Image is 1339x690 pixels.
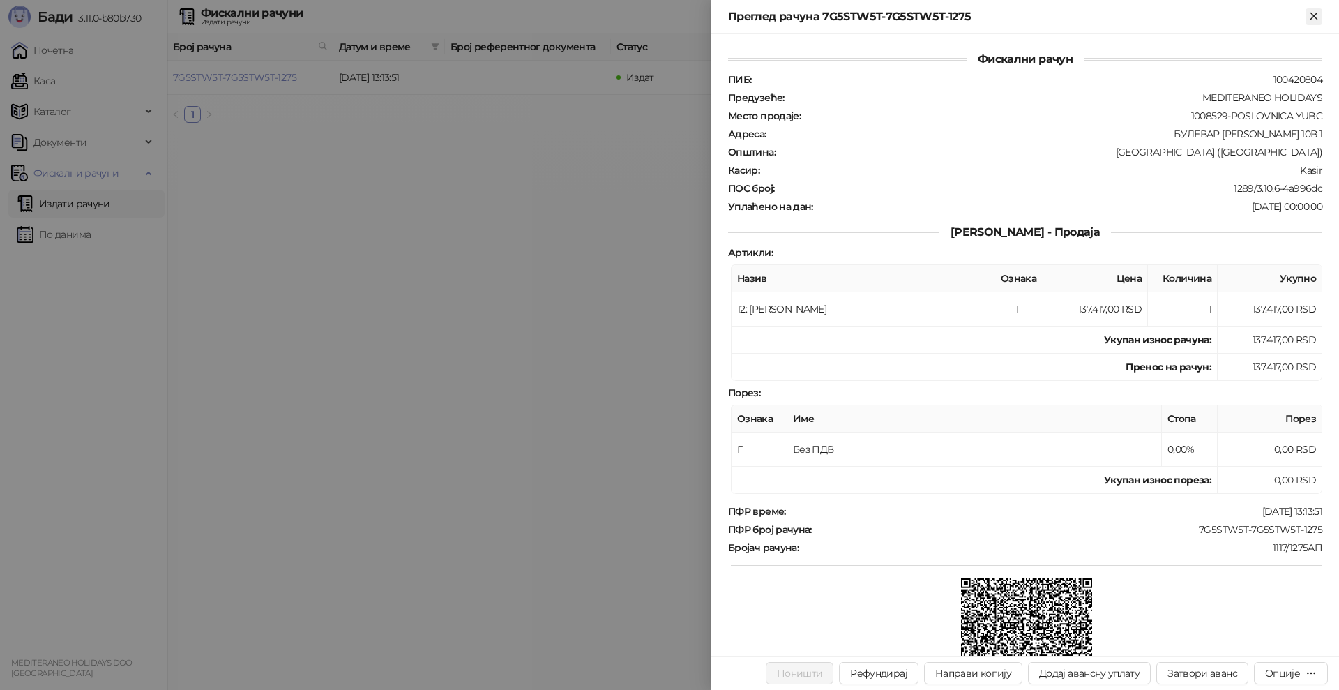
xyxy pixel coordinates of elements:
[839,662,918,684] button: Рефундирај
[732,433,787,467] td: Г
[1148,292,1218,327] td: 1
[728,8,1306,25] div: Преглед рачуна 7G5STW5T-7G5STW5T-1275
[728,146,776,158] strong: Општина :
[776,182,1324,195] div: 1289/3.10.6-4a996dc
[728,246,773,259] strong: Артикли :
[786,91,1324,104] div: MEDITERANEO HOLIDAYS
[1148,265,1218,292] th: Количина
[761,164,1324,177] div: Kasir
[728,164,759,177] strong: Касир :
[1306,8,1322,25] button: Close
[994,265,1043,292] th: Ознака
[787,433,1162,467] td: Без ПДВ
[728,128,766,140] strong: Адреса :
[924,662,1022,684] button: Направи копију
[1218,405,1322,433] th: Порез
[766,662,834,684] button: Поништи
[1265,667,1300,680] div: Опције
[728,200,813,213] strong: Уплаћено на дан :
[787,405,1162,433] th: Име
[800,541,1324,554] div: 1117/1275АП
[752,73,1324,86] div: 100420804
[1254,662,1328,684] button: Опције
[813,523,1324,536] div: 7G5STW5T-7G5STW5T-1275
[967,52,1084,66] span: Фискални рачун
[768,128,1324,140] div: БУЛЕВАР [PERSON_NAME] 10В 1
[1156,662,1248,684] button: Затвори аванс
[728,523,812,536] strong: ПФР број рачуна :
[777,146,1324,158] div: [GEOGRAPHIC_DATA] ([GEOGRAPHIC_DATA])
[1218,327,1322,354] td: 137.417,00 RSD
[728,541,799,554] strong: Бројач рачуна :
[728,110,801,122] strong: Место продаје :
[1218,354,1322,381] td: 137.417,00 RSD
[994,292,1043,327] td: Г
[728,91,785,104] strong: Предузеће :
[1104,333,1211,346] strong: Укупан износ рачуна :
[939,225,1111,239] span: [PERSON_NAME] - Продаја
[732,265,994,292] th: Назив
[1218,467,1322,494] td: 0,00 RSD
[1162,405,1218,433] th: Стопа
[1043,265,1148,292] th: Цена
[732,292,994,327] td: 12: [PERSON_NAME]
[732,405,787,433] th: Ознака
[935,667,1011,680] span: Направи копију
[787,505,1324,518] div: [DATE] 13:13:51
[815,200,1324,213] div: [DATE] 00:00:00
[1043,292,1148,327] td: 137.417,00 RSD
[728,505,786,518] strong: ПФР време :
[1218,292,1322,327] td: 137.417,00 RSD
[1126,361,1211,373] strong: Пренос на рачун :
[1162,433,1218,467] td: 0,00%
[1218,433,1322,467] td: 0,00 RSD
[1218,265,1322,292] th: Укупно
[1028,662,1151,684] button: Додај авансну уплату
[802,110,1324,122] div: 1008529-POSLOVNICA YUBC
[1104,474,1211,486] strong: Укупан износ пореза:
[728,387,760,399] strong: Порез :
[728,73,751,86] strong: ПИБ :
[728,182,774,195] strong: ПОС број :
